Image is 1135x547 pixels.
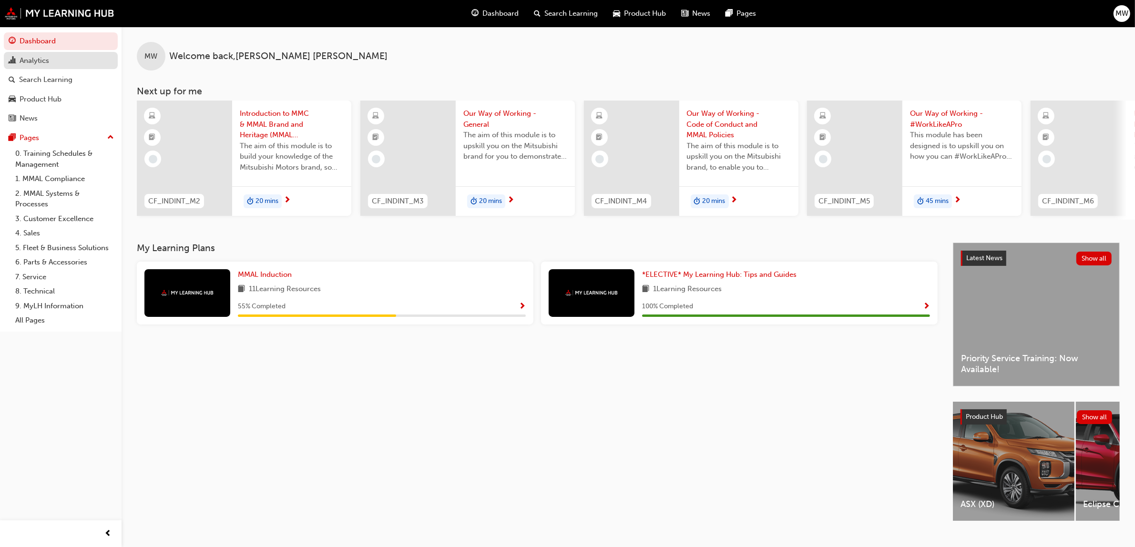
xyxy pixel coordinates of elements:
a: CF_INDINT_M4Our Way of Working - Code of Conduct and MMAL PoliciesThe aim of this module is to up... [584,101,798,216]
span: search-icon [9,76,15,84]
span: next-icon [731,196,738,205]
div: Pages [20,132,39,143]
h3: My Learning Plans [137,243,938,253]
a: CF_INDINT_M3Our Way of Working - GeneralThe aim of this module is to upskill you on the Mitsubish... [360,101,575,216]
a: Product Hub [4,91,118,108]
span: car-icon [614,8,621,20]
a: 4. Sales [11,226,118,241]
span: Product Hub [624,8,666,19]
span: CF_INDINT_M2 [148,196,200,207]
a: Analytics [4,52,118,70]
span: learningResourceType_ELEARNING-icon [819,110,826,122]
img: mmal [5,7,114,20]
div: Search Learning [19,74,72,85]
span: book-icon [238,284,245,295]
span: MW [1115,8,1128,19]
span: duration-icon [694,195,701,208]
a: guage-iconDashboard [464,4,527,23]
span: 20 mins [256,196,278,207]
a: 7. Service [11,270,118,284]
span: 20 mins [479,196,502,207]
span: learningRecordVerb_NONE-icon [819,155,828,163]
span: 55 % Completed [238,301,286,312]
a: Latest NewsShow all [961,251,1112,266]
a: pages-iconPages [718,4,764,23]
a: 1. MMAL Compliance [11,172,118,186]
span: learningResourceType_ELEARNING-icon [1043,110,1050,122]
div: Analytics [20,55,49,66]
a: MMAL Induction [238,269,296,280]
button: Pages [4,129,118,147]
a: 3. Customer Excellence [11,212,118,226]
span: Pages [737,8,757,19]
span: Product Hub [966,413,1003,421]
button: Show all [1077,410,1113,424]
span: MMAL Induction [238,270,292,279]
span: pages-icon [726,8,733,20]
div: Product Hub [20,94,61,105]
span: The aim of this module is to upskill you on the Mitsubishi brand, to enable you to demonstrate an... [687,141,791,173]
span: The aim of this module is to build your knowledge of the Mitsubishi Motors brand, so you can demo... [240,141,344,173]
a: Product HubShow all [961,409,1112,425]
h3: Next up for me [122,86,1135,97]
a: search-iconSearch Learning [527,4,606,23]
span: learningRecordVerb_NONE-icon [149,155,157,163]
div: News [20,113,38,124]
a: ASX (XD) [953,402,1074,521]
a: 2. MMAL Systems & Processes [11,186,118,212]
button: DashboardAnalyticsSearch LearningProduct HubNews [4,30,118,129]
span: learningRecordVerb_NONE-icon [372,155,380,163]
span: Welcome back , [PERSON_NAME] [PERSON_NAME] [169,51,388,62]
a: *ELECTIVE* My Learning Hub: Tips and Guides [642,269,800,280]
span: learningRecordVerb_NONE-icon [1043,155,1051,163]
span: search-icon [534,8,541,20]
a: 0. Training Schedules & Management [11,146,118,172]
span: next-icon [507,196,514,205]
button: Show Progress [519,301,526,313]
button: MW [1114,5,1130,22]
span: ASX (XD) [961,499,1067,510]
span: CF_INDINT_M3 [372,196,424,207]
a: 8. Technical [11,284,118,299]
span: car-icon [9,95,16,104]
span: pages-icon [9,134,16,142]
span: This module has been designed is to upskill you on how you can #WorkLikeAPro at Mitsubishi Motors... [910,130,1014,162]
span: next-icon [284,196,291,205]
span: news-icon [682,8,689,20]
span: Latest News [966,254,1002,262]
span: prev-icon [105,528,112,540]
span: duration-icon [917,195,924,208]
span: 100 % Completed [642,301,693,312]
a: news-iconNews [674,4,718,23]
span: News [693,8,711,19]
button: Show all [1076,252,1112,265]
span: booktick-icon [372,132,379,144]
span: duration-icon [247,195,254,208]
a: Latest NewsShow allPriority Service Training: Now Available! [953,243,1120,386]
span: learningResourceType_ELEARNING-icon [372,110,379,122]
a: 9. MyLH Information [11,299,118,314]
a: 5. Fleet & Business Solutions [11,241,118,255]
span: CF_INDINT_M6 [1042,196,1094,207]
span: 1 Learning Resources [653,284,722,295]
span: 45 mins [926,196,949,207]
span: booktick-icon [819,132,826,144]
a: CF_INDINT_M2Introduction to MMC & MMAL Brand and Heritage (MMAL Induction)The aim of this module ... [137,101,351,216]
span: CF_INDINT_M5 [818,196,870,207]
span: CF_INDINT_M4 [595,196,647,207]
span: learningRecordVerb_NONE-icon [595,155,604,163]
span: MW [145,51,158,62]
span: guage-icon [9,37,16,46]
span: 20 mins [703,196,726,207]
a: CF_INDINT_M5Our Way of Working - #WorkLikeAProThis module has been designed is to upskill you on ... [807,101,1022,216]
a: Dashboard [4,32,118,50]
img: mmal [161,290,214,296]
span: The aim of this module is to upskill you on the Mitsubishi brand for you to demonstrate the same ... [463,130,567,162]
span: book-icon [642,284,649,295]
span: learningResourceType_ELEARNING-icon [596,110,603,122]
span: up-icon [107,132,114,144]
span: booktick-icon [1043,132,1050,144]
a: Search Learning [4,71,118,89]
